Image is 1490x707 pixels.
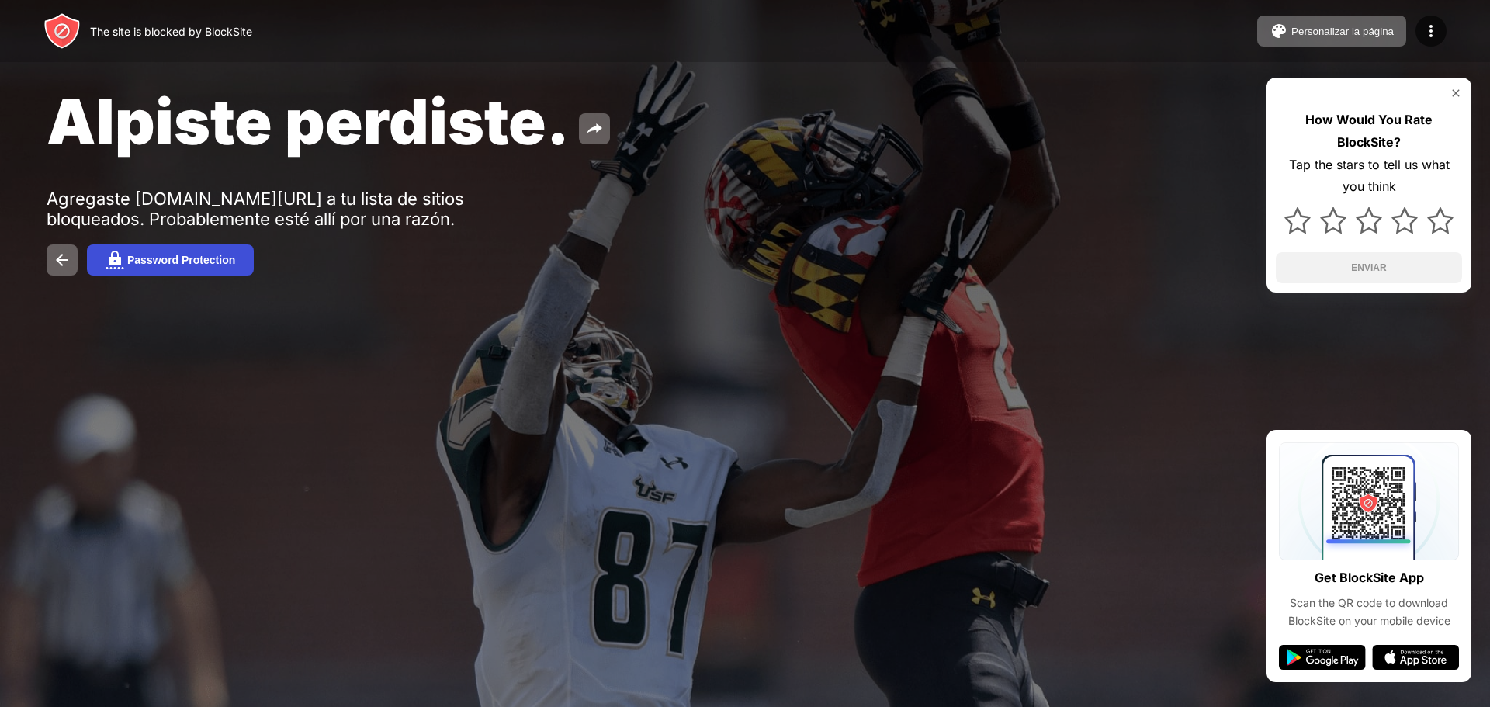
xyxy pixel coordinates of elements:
[1270,22,1288,40] img: pallet.svg
[1257,16,1406,47] button: Personalizar la página
[106,251,124,269] img: password.svg
[43,12,81,50] img: header-logo.svg
[1276,109,1462,154] div: How Would You Rate BlockSite?
[1279,442,1459,560] img: qrcode.svg
[1276,252,1462,283] button: ENVIAR
[127,254,235,266] div: Password Protection
[1427,207,1454,234] img: star.svg
[1450,87,1462,99] img: rate-us-close.svg
[1279,645,1366,670] img: google-play.svg
[1276,154,1462,199] div: Tap the stars to tell us what you think
[87,244,254,276] button: Password Protection
[47,84,570,159] span: Alpiste perdiste.
[1391,207,1418,234] img: star.svg
[1279,594,1459,629] div: Scan the QR code to download BlockSite on your mobile device
[585,120,604,138] img: share.svg
[1315,567,1424,589] div: Get BlockSite App
[47,189,526,229] div: Agregaste [DOMAIN_NAME][URL] a tu lista de sitios bloqueados. Probablemente esté allí por una razón.
[1422,22,1440,40] img: menu-icon.svg
[1291,26,1394,37] div: Personalizar la página
[1356,207,1382,234] img: star.svg
[53,251,71,269] img: back.svg
[1372,645,1459,670] img: app-store.svg
[1320,207,1346,234] img: star.svg
[90,25,252,38] div: The site is blocked by BlockSite
[1284,207,1311,234] img: star.svg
